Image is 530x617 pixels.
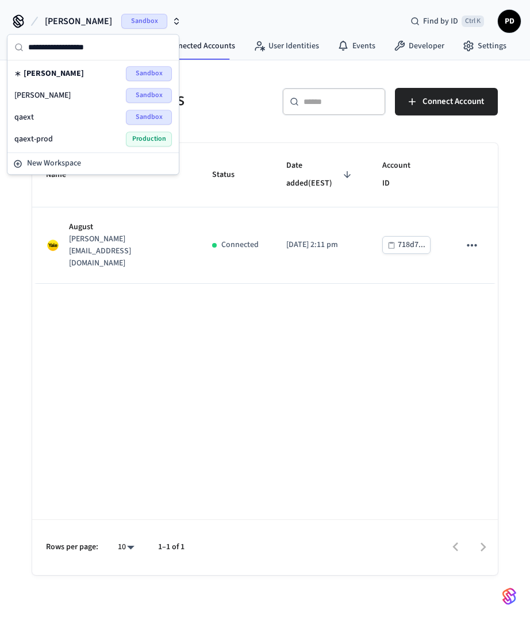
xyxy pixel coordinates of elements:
span: qaext-prod [14,133,53,145]
span: Sandbox [126,110,172,125]
p: [DATE] 2:11 pm [286,239,355,251]
a: Developer [385,36,454,56]
span: Date added(EEST) [286,157,355,193]
span: [PERSON_NAME] [45,14,112,28]
p: 1–1 of 1 [158,541,185,553]
a: Settings [454,36,516,56]
span: PD [499,11,520,32]
a: Connected Accounts [140,36,244,56]
span: Sandbox [126,88,172,103]
p: Connected [221,239,259,251]
div: Suggestions [7,60,179,152]
span: Sandbox [126,66,172,81]
span: Status [212,166,249,184]
p: Rows per page: [46,541,98,553]
span: Ctrl K [462,16,484,27]
a: User Identities [244,36,328,56]
p: August [69,221,185,233]
span: Account ID [382,157,432,193]
span: [PERSON_NAME] [14,90,71,101]
span: qaext [14,111,34,123]
span: Find by ID [423,16,458,27]
span: Sandbox [121,14,167,29]
button: 718d7... [382,236,431,254]
div: 10 [112,539,140,556]
a: Events [328,36,385,56]
button: PD [498,10,521,33]
span: New Workspace [27,157,81,169]
span: Connect Account [423,94,484,109]
button: Connect Account [395,88,498,115]
img: Yale Logo, Square [46,238,60,252]
div: Find by IDCtrl K [401,11,493,32]
p: [PERSON_NAME][EMAIL_ADDRESS][DOMAIN_NAME] [69,233,185,269]
table: sticky table [32,143,498,284]
img: SeamLogoGradient.69752ec5.svg [502,587,516,606]
span: [PERSON_NAME] [24,68,84,79]
button: New Workspace [9,154,178,173]
div: 718d7... [398,238,425,252]
span: Production [126,132,172,146]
